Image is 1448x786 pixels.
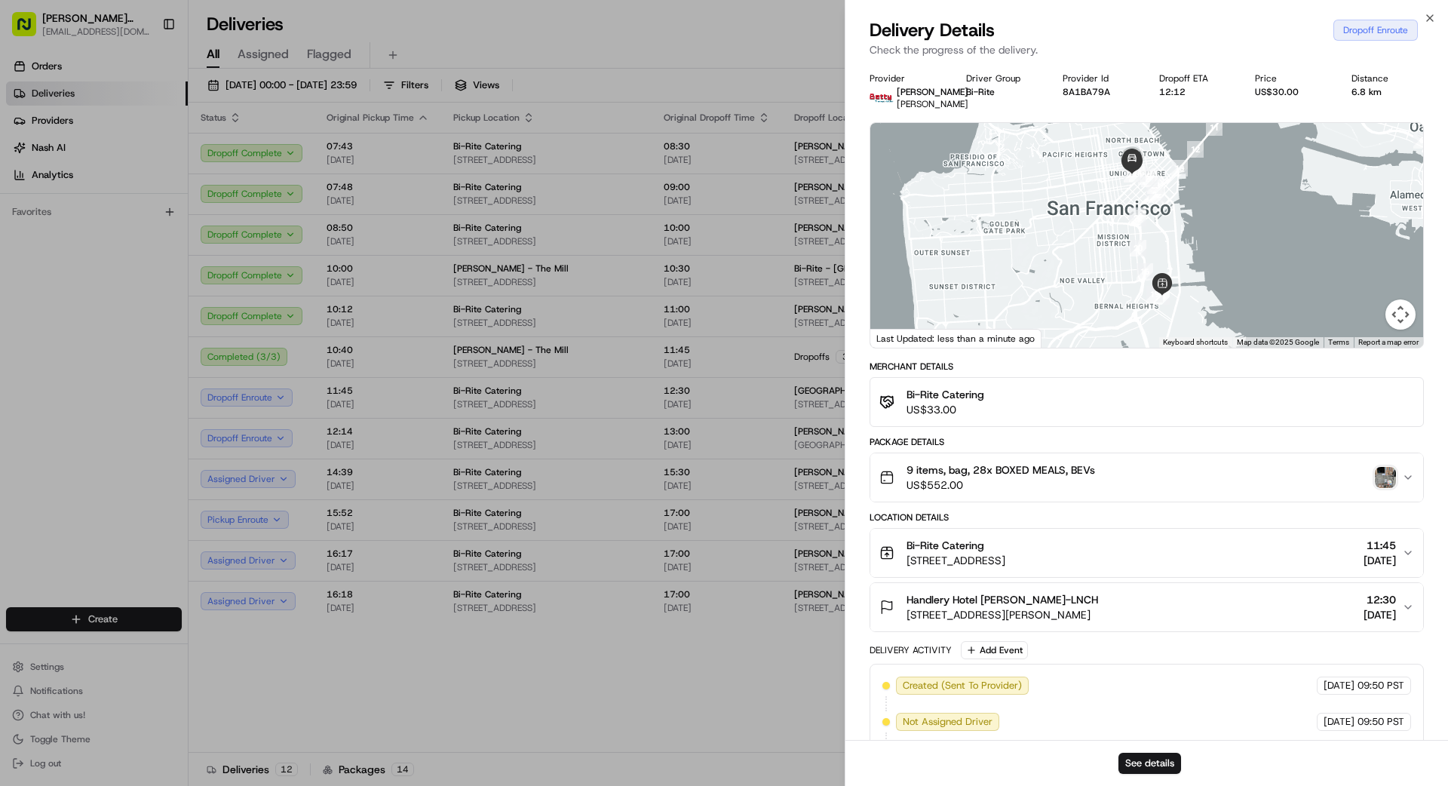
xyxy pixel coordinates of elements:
[1357,715,1404,729] span: 09:50 PST
[1147,177,1164,194] div: 23
[143,296,242,312] span: API Documentation
[121,290,248,318] a: 💻API Documentation
[1413,132,1430,149] div: 6
[966,72,1038,84] div: Driver Group
[874,328,924,348] img: Google
[1187,141,1204,158] div: 12
[1364,553,1396,568] span: [DATE]
[870,86,894,110] img: betty.jpg
[68,144,247,159] div: Start new chat
[1206,119,1223,136] div: 11
[907,538,984,553] span: Bi-Rite Catering
[870,18,995,42] span: Delivery Details
[1358,338,1419,346] a: Report a map error
[1149,186,1165,203] div: 22
[961,641,1028,659] button: Add Event
[870,436,1424,448] div: Package Details
[256,149,275,167] button: Start new chat
[15,60,275,84] p: Welcome 👋
[1137,263,1153,280] div: 16
[1364,538,1396,553] span: 11:45
[870,329,1042,348] div: Last Updated: less than a minute ago
[1357,679,1404,692] span: 09:50 PST
[1063,86,1110,98] button: 8A1BA79A
[907,462,1095,477] span: 9 items, bag, 28x BOXED MEALS, BEVs
[1328,338,1349,346] a: Terms
[1146,286,1163,302] div: 19
[1255,86,1327,98] div: US$30.00
[15,220,39,244] img: bettytllc
[39,97,249,113] input: Clear
[87,234,92,246] span: •
[1129,207,1146,224] div: 15
[1159,86,1232,98] div: 12:12
[1159,72,1232,84] div: Dropoff ETA
[870,529,1423,577] button: Bi-Rite Catering[STREET_ADDRESS]11:45[DATE]
[32,144,59,171] img: 5e9a9d7314ff4150bce227a61376b483.jpg
[1237,338,1319,346] span: Map data ©2025 Google
[15,196,97,208] div: Past conversations
[47,234,84,246] span: bettytllc
[1146,185,1162,201] div: 14
[30,296,115,312] span: Knowledge Base
[234,193,275,211] button: See all
[15,144,42,171] img: 1736555255976-a54dd68f-1ca7-489b-9aae-adbdc363a1c4
[1118,753,1181,774] button: See details
[1138,168,1155,185] div: 25
[897,86,968,98] span: [PERSON_NAME]
[907,592,1098,607] span: Handlery Hotel [PERSON_NAME]-LNCH
[150,333,183,345] span: Pylon
[15,15,45,45] img: Nash
[1324,679,1354,692] span: [DATE]
[96,234,131,246] span: 7月31日
[870,511,1424,523] div: Location Details
[9,290,121,318] a: 📗Knowledge Base
[870,644,952,656] div: Delivery Activity
[907,477,1095,493] span: US$552.00
[68,159,207,171] div: We're available if you need us!
[897,98,968,110] span: [PERSON_NAME]
[966,86,1038,98] div: Bi-Rite
[903,715,992,729] span: Not Assigned Driver
[1364,592,1396,607] span: 12:30
[870,72,942,84] div: Provider
[127,298,140,310] div: 💻
[1130,240,1146,256] div: 20
[907,607,1098,622] span: [STREET_ADDRESS][PERSON_NAME]
[106,333,183,345] a: Powered byPylon
[1130,210,1146,226] div: 21
[1153,288,1170,305] div: 18
[1351,86,1424,98] div: 6.8 km
[870,361,1424,373] div: Merchant Details
[1375,467,1396,488] img: photo_proof_of_pickup image
[1385,299,1416,330] button: Map camera controls
[15,298,27,310] div: 📗
[907,387,984,402] span: Bi-Rite Catering
[907,402,984,417] span: US$33.00
[870,42,1424,57] p: Check the progress of the delivery.
[903,679,1022,692] span: Created (Sent To Provider)
[1351,72,1424,84] div: Distance
[1255,72,1327,84] div: Price
[870,453,1423,502] button: 9 items, bag, 28x BOXED MEALS, BEVsUS$552.00photo_proof_of_pickup image
[907,553,1005,568] span: [STREET_ADDRESS]
[1063,72,1135,84] div: Provider Id
[1171,160,1188,177] div: 13
[1324,715,1354,729] span: [DATE]
[1124,166,1140,183] div: 27
[1163,337,1228,348] button: Keyboard shortcuts
[874,328,924,348] a: Open this area in Google Maps (opens a new window)
[870,583,1423,631] button: Handlery Hotel [PERSON_NAME]-LNCH[STREET_ADDRESS][PERSON_NAME]12:30[DATE]
[1364,607,1396,622] span: [DATE]
[1141,170,1158,187] div: 24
